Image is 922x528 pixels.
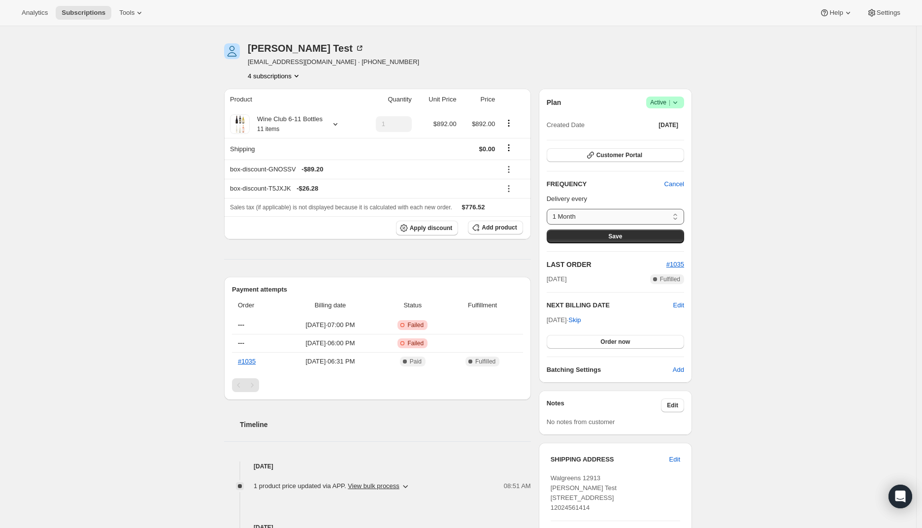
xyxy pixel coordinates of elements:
div: box-discount-GNOSSV [230,165,495,174]
span: [DATE] [659,121,678,129]
span: Walgreens 12913 [PERSON_NAME] Test [STREET_ADDRESS] 12024561414 [551,474,617,511]
span: Order now [600,338,630,346]
span: --- [238,321,244,329]
h6: Batching Settings [547,365,673,375]
span: Created Date [547,120,585,130]
span: | [669,99,670,106]
span: No notes from customer [547,418,615,426]
span: Billing date [283,300,377,310]
button: 1 product price updated via APP. View bulk process [248,478,416,494]
span: [DATE] [547,274,567,284]
a: #1035 [666,261,684,268]
button: #1035 [666,260,684,269]
small: 11 items [257,126,279,132]
th: Unit Price [415,89,460,110]
h2: LAST ORDER [547,260,666,269]
span: 1 product price updated via APP . [254,481,399,491]
button: Help [814,6,858,20]
h3: SHIPPING ADDRESS [551,455,669,464]
button: Subscriptions [56,6,111,20]
span: [DATE] · 06:00 PM [283,338,377,348]
h2: Plan [547,98,561,107]
div: Open Intercom Messenger [889,485,912,508]
span: 08:51 AM [504,481,531,491]
span: --- [238,339,244,347]
span: Skip [568,315,581,325]
a: #1035 [238,358,256,365]
span: [DATE] · 06:31 PM [283,357,377,366]
button: Edit [661,398,684,412]
button: Save [547,230,684,243]
span: [DATE] · [547,316,581,324]
th: Product [224,89,359,110]
span: $776.52 [462,203,485,211]
button: Add [667,362,690,378]
span: Cancel [664,179,684,189]
span: Failed [407,339,424,347]
span: Save [608,232,622,240]
button: View bulk process [348,482,399,490]
span: Fulfillment [448,300,517,310]
span: Dhruv Test [224,43,240,59]
div: [PERSON_NAME] Test [248,43,364,53]
button: Tools [113,6,150,20]
h2: Payment attempts [232,285,523,295]
span: Status [383,300,442,310]
span: Sales tax (if applicable) is not displayed because it is calculated with each new order. [230,204,452,211]
span: Help [829,9,843,17]
h3: Notes [547,398,661,412]
span: [EMAIL_ADDRESS][DOMAIN_NAME] · [PHONE_NUMBER] [248,57,419,67]
h2: FREQUENCY [547,179,664,189]
span: Failed [407,321,424,329]
span: Active [650,98,680,107]
div: box-discount-T5JXJK [230,184,495,194]
th: Shipping [224,138,359,160]
button: Settings [861,6,906,20]
span: $892.00 [433,120,457,128]
span: Paid [410,358,422,365]
nav: Pagination [232,378,523,392]
div: Wine Club 6-11 Bottles [250,114,323,134]
button: [DATE] [653,118,684,132]
span: Analytics [22,9,48,17]
th: Order [232,295,280,316]
h2: Timeline [240,420,531,429]
span: - $89.20 [301,165,323,174]
p: Delivery every [547,194,684,204]
th: Price [460,89,498,110]
span: Fulfilled [660,275,680,283]
button: Add product [468,221,523,234]
span: Settings [877,9,900,17]
button: Edit [663,452,686,467]
span: Tools [119,9,134,17]
button: Edit [673,300,684,310]
button: Cancel [659,176,690,192]
span: $0.00 [479,145,495,153]
span: - $26.28 [296,184,318,194]
th: Quantity [359,89,415,110]
span: Subscriptions [62,9,105,17]
span: Add [673,365,684,375]
span: [DATE] · 07:00 PM [283,320,377,330]
button: Apply discount [396,221,459,235]
span: $892.00 [472,120,495,128]
button: Skip [562,312,587,328]
button: Shipping actions [501,142,517,153]
button: Product actions [501,118,517,129]
h4: [DATE] [224,462,531,471]
button: Order now [547,335,684,349]
button: Customer Portal [547,148,684,162]
span: Edit [667,401,678,409]
button: Product actions [248,71,301,81]
span: Add product [482,224,517,231]
span: Apply discount [410,224,453,232]
span: Edit [669,455,680,464]
button: Analytics [16,6,54,20]
h2: NEXT BILLING DATE [547,300,673,310]
span: Customer Portal [596,151,642,159]
span: Fulfilled [475,358,495,365]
